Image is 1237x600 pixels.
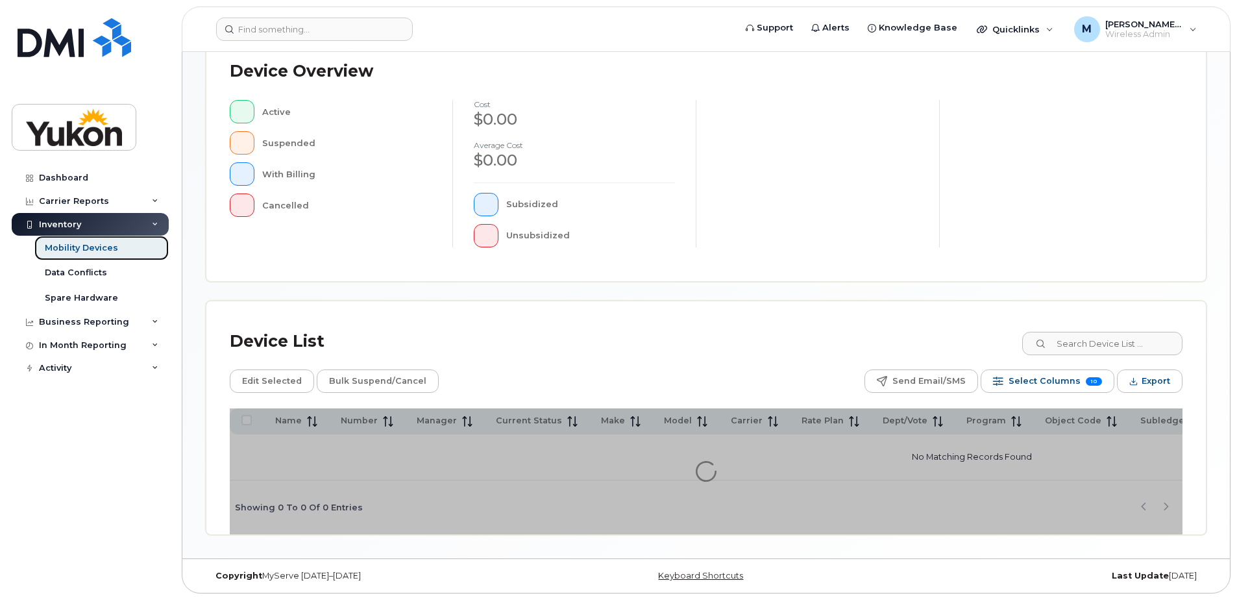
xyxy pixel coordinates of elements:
[1082,21,1092,37] span: M
[757,21,793,34] span: Support
[658,571,743,581] a: Keyboard Shortcuts
[474,149,675,171] div: $0.00
[873,571,1206,581] div: [DATE]
[474,100,675,108] h4: cost
[317,369,439,393] button: Bulk Suspend/Cancel
[992,24,1040,34] span: Quicklinks
[1065,16,1206,42] div: Mitchel.Williams
[230,55,373,88] div: Device Overview
[879,21,957,34] span: Knowledge Base
[1086,377,1102,386] span: 10
[206,571,539,581] div: MyServe [DATE]–[DATE]
[859,15,966,41] a: Knowledge Base
[737,15,802,41] a: Support
[822,21,850,34] span: Alerts
[1117,369,1182,393] button: Export
[474,108,675,131] div: $0.00
[1009,371,1081,391] span: Select Columns
[981,369,1114,393] button: Select Columns 10
[242,371,302,391] span: Edit Selected
[892,371,966,391] span: Send Email/SMS
[262,162,432,186] div: With Billing
[968,16,1062,42] div: Quicklinks
[474,141,675,149] h4: Average cost
[506,193,676,216] div: Subsidized
[506,224,676,247] div: Unsubsidized
[1112,571,1169,581] strong: Last Update
[864,369,978,393] button: Send Email/SMS
[215,571,262,581] strong: Copyright
[802,15,859,41] a: Alerts
[1022,332,1182,355] input: Search Device List ...
[329,371,426,391] span: Bulk Suspend/Cancel
[230,369,314,393] button: Edit Selected
[262,194,432,217] div: Cancelled
[1105,19,1183,29] span: [PERSON_NAME].[PERSON_NAME]
[216,18,413,41] input: Find something...
[1105,29,1183,40] span: Wireless Admin
[1142,371,1170,391] span: Export
[262,131,432,155] div: Suspended
[262,100,432,123] div: Active
[230,325,325,358] div: Device List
